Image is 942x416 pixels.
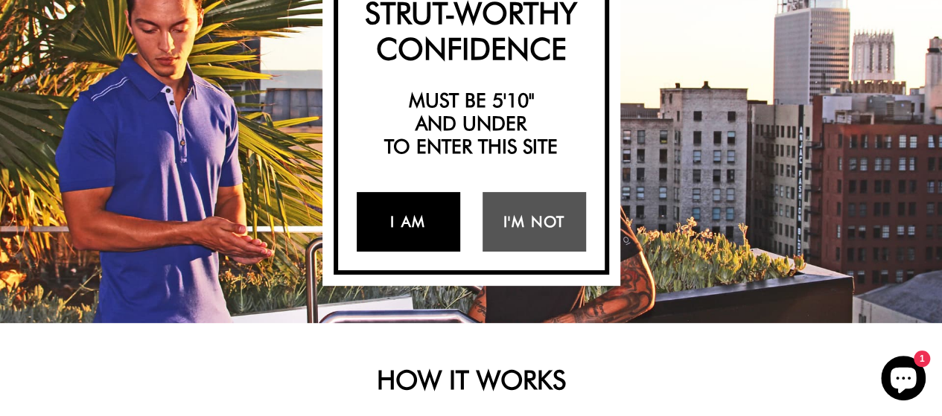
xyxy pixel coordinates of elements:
[357,192,460,252] a: I Am
[876,356,930,404] inbox-online-store-chat: Shopify online store chat
[66,364,877,395] h2: HOW IT WORKS
[483,192,586,252] a: I'm Not
[346,89,597,159] h2: Must be 5'10" and under to enter this site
